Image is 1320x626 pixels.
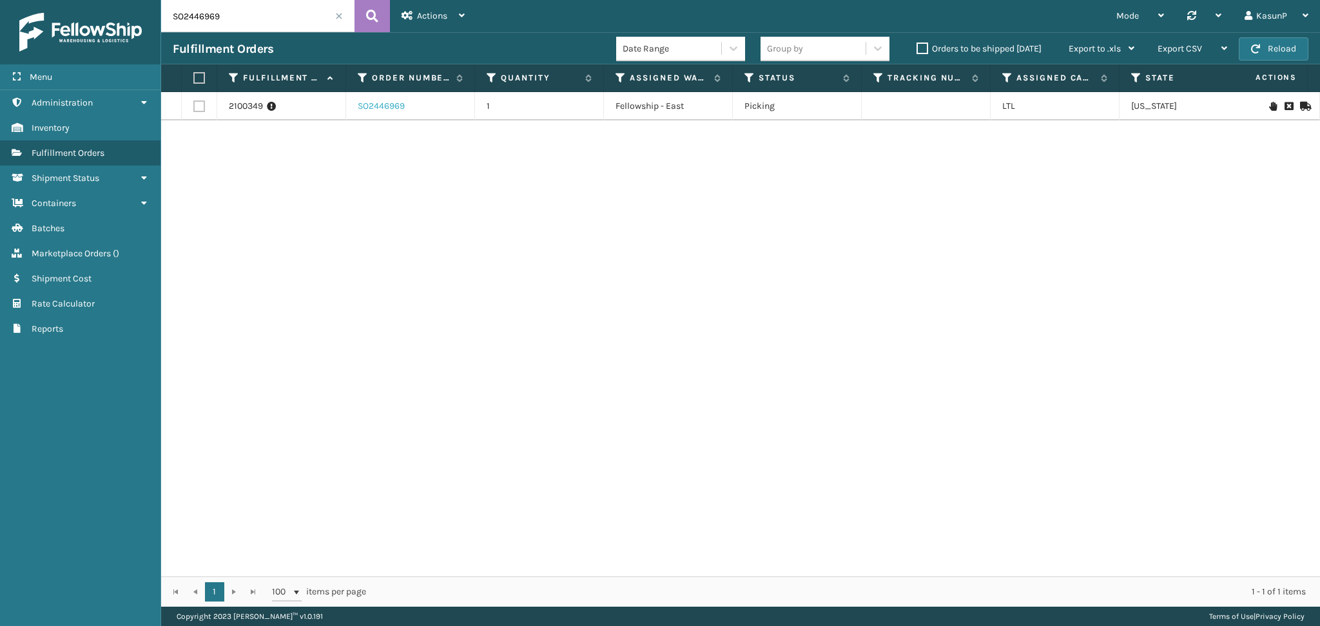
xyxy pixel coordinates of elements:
i: Mark as Shipped [1300,102,1308,111]
span: items per page [272,582,366,602]
span: Batches [32,223,64,234]
td: Picking [733,92,862,120]
span: Fulfillment Orders [32,147,104,158]
span: Actions [417,10,447,21]
label: Assigned Carrier Service [1016,72,1094,84]
span: Reports [32,323,63,334]
a: 2100349 [229,100,263,113]
label: Quantity [501,72,579,84]
p: Copyright 2023 [PERSON_NAME]™ v 1.0.191 [177,607,323,626]
td: 1 [475,92,604,120]
label: Tracking Number [888,72,966,84]
button: Reload [1239,37,1308,61]
div: 1 - 1 of 1 items [384,585,1306,598]
span: Shipment Cost [32,273,92,284]
span: Marketplace Orders [32,248,111,259]
td: [US_STATE] [1120,92,1248,120]
td: Fellowship - East [604,92,733,120]
span: Containers [32,198,76,209]
span: Menu [30,71,52,82]
span: Inventory [32,122,70,133]
span: Export CSV [1158,43,1202,54]
a: SO2446969 [358,100,405,113]
label: Fulfillment Order Id [243,72,321,84]
label: Order Number [372,72,450,84]
img: logo [19,13,142,52]
span: ( ) [113,248,119,259]
a: 1 [205,582,224,602]
td: LTL [991,92,1120,120]
div: Date Range [623,42,723,55]
label: State [1145,72,1223,84]
span: Export to .xls [1069,43,1121,54]
div: Group by [767,42,803,55]
span: Administration [32,97,93,108]
span: 100 [272,585,291,598]
label: Orders to be shipped [DATE] [917,43,1042,54]
span: Actions [1215,67,1305,88]
i: On Hold [1269,102,1277,111]
h3: Fulfillment Orders [173,41,273,57]
i: Request to Be Cancelled [1285,102,1292,111]
span: Mode [1116,10,1139,21]
span: Rate Calculator [32,298,95,309]
span: Shipment Status [32,173,99,184]
label: Status [759,72,837,84]
a: Privacy Policy [1256,612,1305,621]
div: | [1209,607,1305,626]
label: Assigned Warehouse [630,72,708,84]
a: Terms of Use [1209,612,1254,621]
